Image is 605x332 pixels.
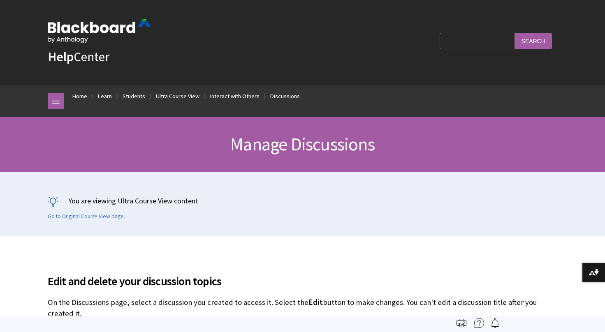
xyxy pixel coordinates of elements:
p: On the Discussions page, select a discussion you created to access it. Select the button to make ... [48,297,558,318]
a: Interact with Others [210,91,260,101]
a: Go to Original Course View page. [48,213,125,220]
span: Edit [308,297,323,307]
a: Ultra Course View [156,91,199,101]
a: Discussions [270,91,300,101]
img: Print [457,318,466,328]
span: Manage Discussions [230,133,375,155]
a: HelpCenter [48,48,109,65]
img: Blackboard by Anthology [48,19,151,43]
input: Search [515,33,552,49]
a: Home [72,91,87,101]
a: Students [123,91,145,101]
p: You are viewing Ultra Course View content [48,196,558,206]
span: Edit and delete your discussion topics [48,272,558,290]
a: Learn [98,91,112,101]
strong: Help [48,48,74,65]
img: More help [474,318,484,328]
img: Follow this page [490,318,500,328]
